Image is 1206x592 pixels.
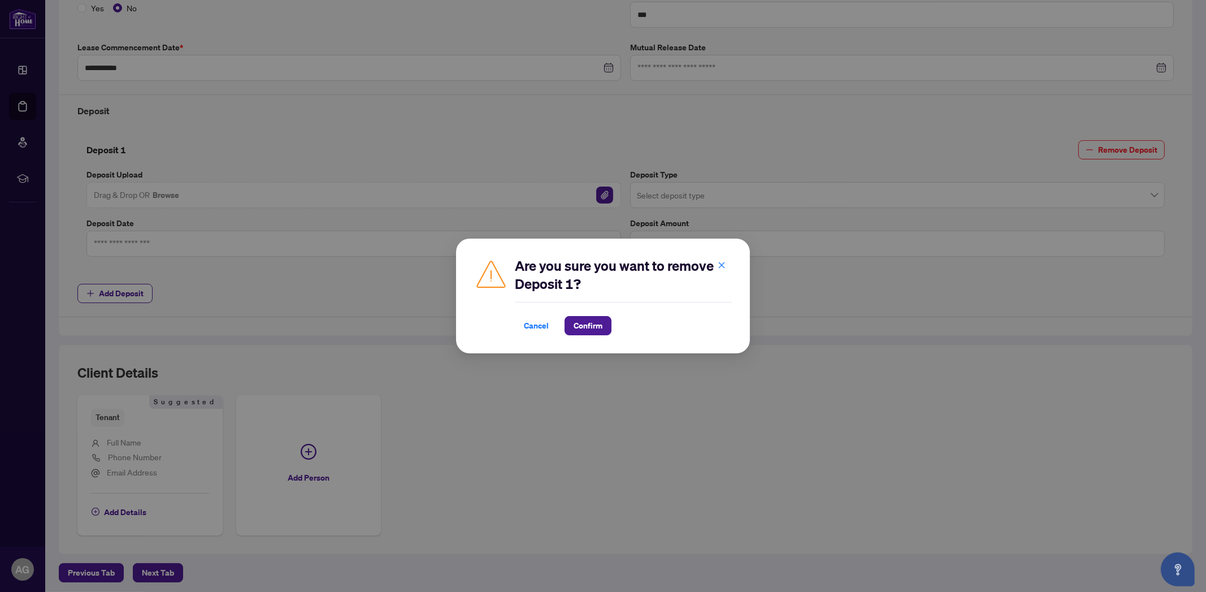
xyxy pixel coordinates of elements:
img: Caution Icon [474,257,508,291]
button: Cancel [515,316,558,335]
span: Cancel [524,317,549,335]
span: Confirm [574,317,602,335]
span: close [718,261,726,269]
button: Open asap [1161,552,1195,586]
button: Confirm [565,316,611,335]
h2: Are you sure you want to remove Deposit 1? [515,257,732,293]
